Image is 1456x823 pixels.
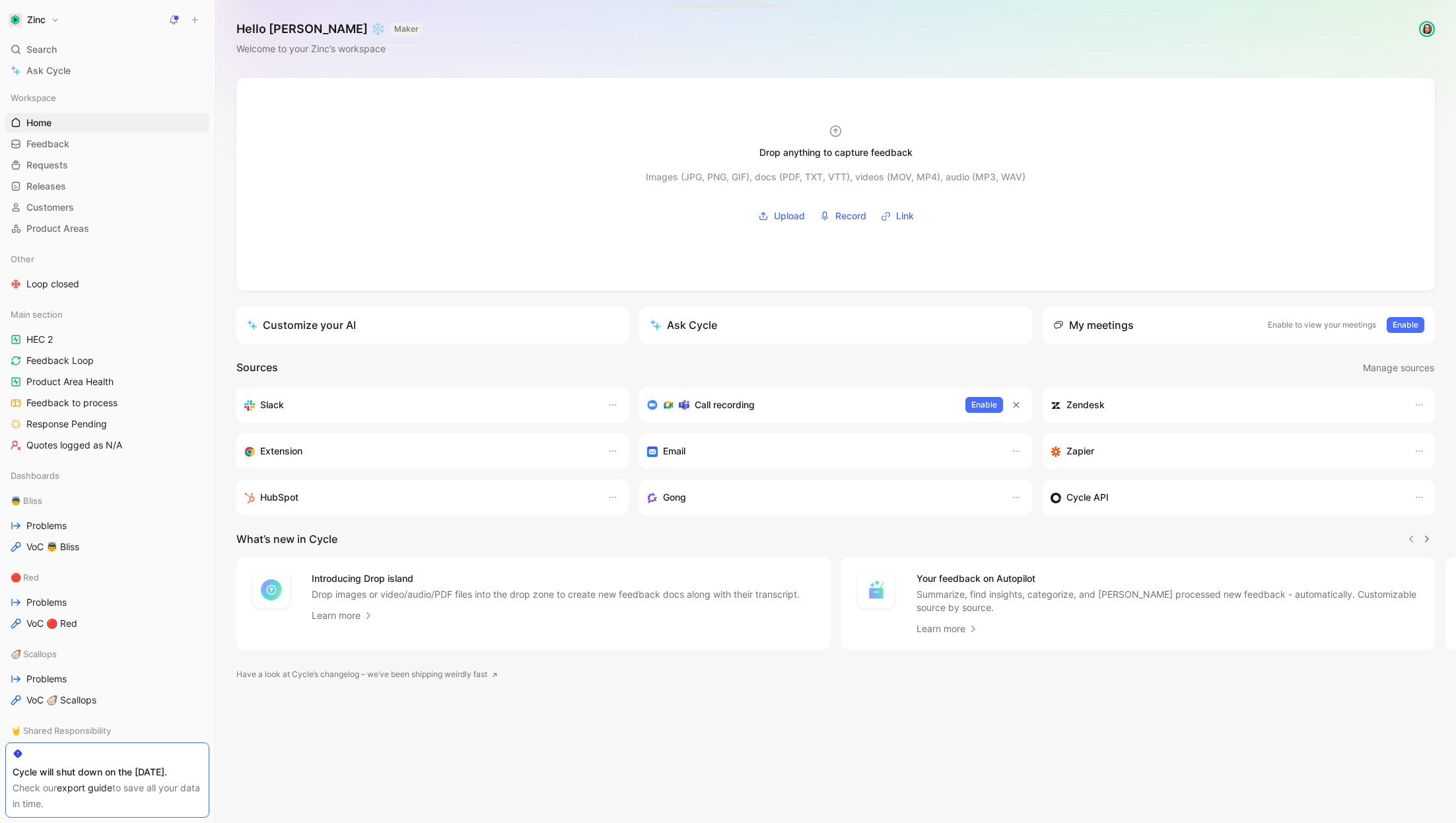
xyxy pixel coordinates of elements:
a: Problems [5,669,209,689]
span: Enable [971,398,997,411]
a: export guide [57,782,112,793]
h4: Introducing Drop island [312,571,800,587]
div: Main section [5,304,209,324]
h3: Cycle API [1066,489,1109,505]
a: HEC 2 [5,330,209,349]
img: avatar [1420,22,1434,36]
h3: Zendesk [1066,397,1105,413]
p: Summarize, find insights, categorize, and [PERSON_NAME] processed new feedback - automatically. C... [917,588,1420,614]
h3: Zapier [1066,443,1094,459]
div: 👼 BlissProblemsVoC 👼 Bliss [5,491,209,557]
span: 🦪 Scallops [11,647,57,661]
div: Dashboards [5,466,209,489]
button: ZincZinc [5,11,63,29]
span: 👼 Bliss [11,494,42,507]
span: Feedback Loop [26,354,94,367]
h2: What’s new in Cycle [236,531,337,547]
a: Loop closed [5,274,209,294]
h3: Email [663,443,685,459]
a: Product Areas [5,219,209,238]
div: 🤘 Shared Responsibility [5,721,209,740]
div: Check our to save all your data in time. [13,780,202,812]
a: Releases [5,176,209,196]
span: Manage sources [1363,360,1434,376]
span: Other [11,252,34,266]
span: VoC 🔴 Red [26,617,77,630]
span: VoC 👼 Bliss [26,540,79,554]
a: Customers [5,197,209,217]
a: Learn more [312,608,374,624]
span: Workspace [11,91,56,104]
div: Search [5,40,209,59]
span: 🔴 Red [11,571,39,584]
span: Requests [26,159,68,172]
div: Images (JPG, PNG, GIF), docs (PDF, TXT, VTT), videos (MOV, MP4), audio (MP3, WAV) [646,169,1025,185]
a: VoC 🔴 Red [5,614,209,633]
span: Releases [26,180,66,193]
span: 🤘 Shared Responsibility [11,724,111,737]
h3: Extension [260,443,302,459]
a: Have a look at Cycle’s changelog – we’ve been shipping weirdly fast [236,668,498,681]
div: 🔴 Red [5,567,209,587]
div: 🦪 ScallopsProblemsVoC 🦪 Scallops [5,644,209,710]
img: Zinc [9,13,22,26]
div: Drop anything to capture feedback [759,145,913,161]
div: OtherLoop closed [5,249,209,294]
div: Capture feedback from thousands of sources with Zapier (survey results, recordings, sheets, etc). [1051,443,1401,459]
p: Drop images or video/audio/PDF files into the drop zone to create new feedback docs along with th... [312,588,800,601]
div: Cycle will shut down on the [DATE]. [13,764,202,780]
button: Enable [965,397,1003,413]
span: Dashboards [11,469,59,482]
span: HEC 2 [26,333,53,346]
div: Dashboards [5,466,209,485]
div: 👼 Bliss [5,491,209,511]
span: Home [26,116,52,129]
div: Workspace [5,88,209,108]
p: Enable to view your meetings [1268,318,1376,332]
span: Link [896,208,914,224]
a: Quotes logged as N/A [5,435,209,455]
a: Problems [5,516,209,536]
h1: Zinc [27,14,46,26]
div: Forward emails to your feedback inbox [647,443,997,459]
h2: Sources [236,359,278,376]
div: Record & transcribe meetings from Zoom, Meet & Teams. [647,397,954,413]
h3: HubSpot [260,489,298,505]
button: MAKER [390,22,423,36]
a: Requests [5,155,209,175]
span: Enable [1393,318,1418,332]
h3: Slack [260,397,284,413]
a: Feedback to process [5,393,209,413]
span: Feedback to process [26,396,118,410]
button: Manage sources [1362,359,1435,376]
div: My meetings [1053,317,1134,333]
span: Main section [11,308,63,321]
div: 🤘 Shared ResponsibilityProblemsVoC 🤘 Shared Responsibility [5,721,209,787]
button: Link [876,206,919,226]
a: Home [5,113,209,133]
a: Learn more [917,621,979,637]
div: Capture feedback from anywhere on the web [244,443,594,459]
a: VoC 🦪 Scallops [5,690,209,710]
span: Feedback [26,137,69,151]
div: Customize your AI [247,317,356,333]
div: 🦪 Scallops [5,644,209,664]
div: Sync customers & send feedback from custom sources. Get inspired by our favorite use case [1051,489,1401,505]
span: Loop closed [26,277,79,291]
span: Record [835,208,866,224]
span: Response Pending [26,417,107,431]
span: Quotes logged as N/A [26,439,122,452]
a: Problems [5,592,209,612]
div: Ask Cycle [650,317,717,333]
span: Problems [26,519,67,532]
a: Customize your AI [236,306,629,343]
span: Upload [774,208,805,224]
span: Problems [26,596,67,609]
a: Feedback [5,134,209,154]
h4: Your feedback on Autopilot [917,571,1420,587]
a: Product Area Health [5,372,209,392]
span: Product Areas [26,222,89,235]
button: Record [815,206,871,226]
button: Enable [1387,317,1424,333]
div: Welcome to your Zinc’s workspace [236,41,423,57]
